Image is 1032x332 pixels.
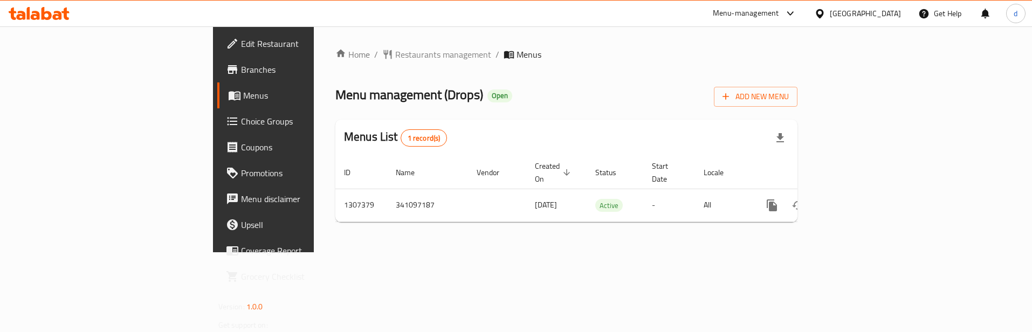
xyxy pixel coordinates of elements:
a: Grocery Checklist [217,264,386,289]
a: Branches [217,57,386,82]
button: Add New Menu [714,87,797,107]
span: Edit Restaurant [241,37,377,50]
th: Actions [751,156,871,189]
div: Open [487,89,512,102]
span: [DATE] [535,198,557,212]
span: Menus [243,89,377,102]
a: Choice Groups [217,108,386,134]
span: Menus [517,48,541,61]
li: / [496,48,499,61]
span: ID [344,166,364,179]
a: Menus [217,82,386,108]
span: Menu management ( Drops ) [335,82,483,107]
a: Upsell [217,212,386,238]
td: - [643,189,695,222]
a: Coupons [217,134,386,160]
span: Created On [535,160,574,185]
span: Active [595,199,623,212]
nav: breadcrumb [335,48,797,61]
div: Total records count [401,129,448,147]
span: Coupons [241,141,377,154]
button: more [759,192,785,218]
button: Change Status [785,192,811,218]
span: Name [396,166,429,179]
span: Coverage Report [241,244,377,257]
span: Get support on: [218,318,268,332]
span: Locale [704,166,738,179]
a: Edit Restaurant [217,31,386,57]
span: Choice Groups [241,115,377,128]
span: Upsell [241,218,377,231]
span: 1.0.0 [246,300,263,314]
a: Menu disclaimer [217,186,386,212]
table: enhanced table [335,156,871,222]
h2: Menus List [344,129,447,147]
span: Menu disclaimer [241,192,377,205]
span: d [1014,8,1017,19]
span: Grocery Checklist [241,270,377,283]
span: Promotions [241,167,377,179]
div: [GEOGRAPHIC_DATA] [830,8,901,19]
span: 1 record(s) [401,133,447,143]
div: Menu-management [713,7,779,20]
span: Add New Menu [723,90,789,103]
td: 341097187 [387,189,468,222]
span: Restaurants management [395,48,491,61]
span: Vendor [477,166,513,179]
td: All [695,189,751,222]
span: Start Date [652,160,682,185]
span: Version: [218,300,245,314]
a: Restaurants management [382,48,491,61]
span: Status [595,166,630,179]
div: Export file [767,125,793,151]
a: Promotions [217,160,386,186]
a: Coverage Report [217,238,386,264]
span: Open [487,91,512,100]
span: Branches [241,63,377,76]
